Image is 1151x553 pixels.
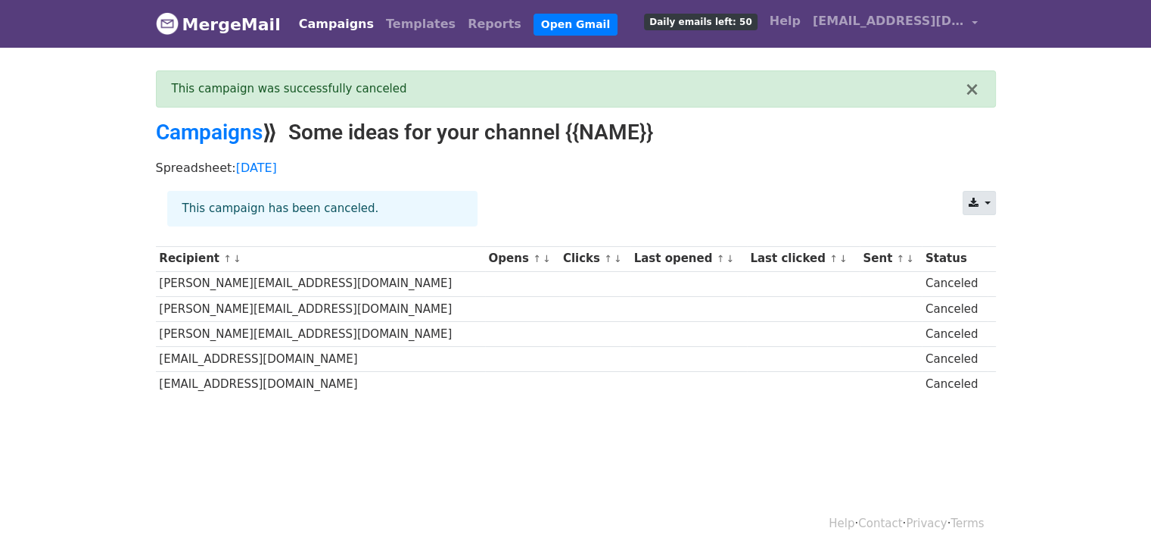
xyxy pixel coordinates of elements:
th: Clicks [559,246,630,271]
th: Opens [485,246,559,271]
td: [EMAIL_ADDRESS][DOMAIN_NAME] [156,372,485,397]
a: Daily emails left: 50 [638,6,763,36]
h2: ⟫ Some ideas for your channel {{NAME}} [156,120,996,145]
a: Campaigns [293,9,380,39]
a: ↑ [604,253,612,264]
a: Templates [380,9,462,39]
a: Contact [858,517,902,530]
a: ↓ [726,253,734,264]
a: [DATE] [236,161,277,175]
td: [EMAIL_ADDRESS][DOMAIN_NAME] [156,346,485,371]
p: Spreadsheet: [156,160,996,176]
a: ↑ [717,253,725,264]
iframe: Chat Widget [1075,480,1151,553]
a: [EMAIL_ADDRESS][DOMAIN_NAME] [807,6,984,42]
a: Open Gmail [534,14,617,36]
td: [PERSON_NAME][EMAIL_ADDRESS][DOMAIN_NAME] [156,321,485,346]
span: [EMAIL_ADDRESS][DOMAIN_NAME] [813,12,964,30]
th: Recipient [156,246,485,271]
th: Status [922,246,988,271]
td: Canceled [922,346,988,371]
td: Canceled [922,321,988,346]
th: Sent [860,246,922,271]
td: [PERSON_NAME][EMAIL_ADDRESS][DOMAIN_NAME] [156,296,485,321]
a: ↓ [839,253,848,264]
th: Last clicked [747,246,860,271]
a: Help [829,517,854,530]
div: This campaign has been canceled. [167,191,478,227]
a: Privacy [906,517,947,530]
a: Reports [462,9,527,39]
td: Canceled [922,372,988,397]
span: Daily emails left: 50 [644,14,757,30]
a: Terms [950,517,984,530]
a: ↓ [614,253,622,264]
a: ↑ [896,253,904,264]
td: Canceled [922,296,988,321]
a: Help [764,6,807,36]
td: [PERSON_NAME][EMAIL_ADDRESS][DOMAIN_NAME] [156,271,485,296]
div: This campaign was successfully canceled [172,80,965,98]
a: ↑ [533,253,541,264]
a: Campaigns [156,120,263,145]
a: ↑ [223,253,232,264]
a: ↓ [543,253,551,264]
button: × [964,80,979,98]
th: Last opened [630,246,747,271]
a: ↑ [829,253,838,264]
a: ↓ [233,253,241,264]
a: MergeMail [156,8,281,40]
img: MergeMail logo [156,12,179,35]
a: ↓ [906,253,914,264]
td: Canceled [922,271,988,296]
